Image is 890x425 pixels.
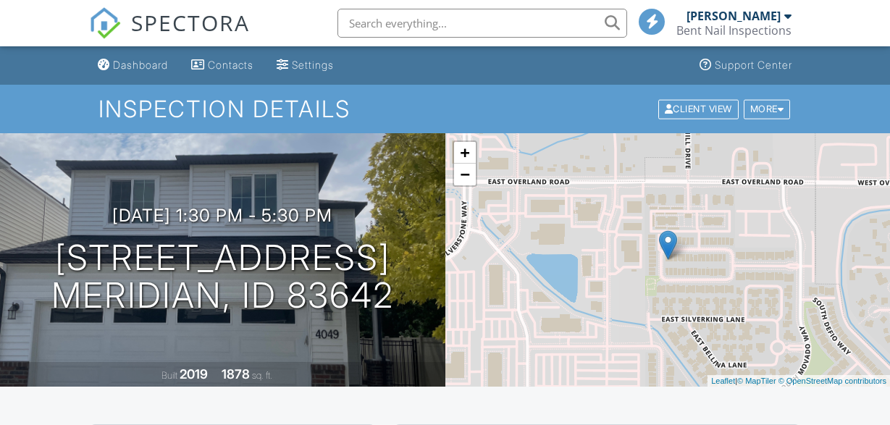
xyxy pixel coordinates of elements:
[113,59,168,71] div: Dashboard
[737,376,776,385] a: © MapTiler
[657,103,742,114] a: Client View
[208,59,253,71] div: Contacts
[89,7,121,39] img: The Best Home Inspection Software - Spectora
[778,376,886,385] a: © OpenStreetMap contributors
[185,52,259,79] a: Contacts
[454,164,476,185] a: Zoom out
[271,52,340,79] a: Settings
[292,59,334,71] div: Settings
[98,96,792,122] h1: Inspection Details
[131,7,250,38] span: SPECTORA
[337,9,627,38] input: Search everything...
[89,20,250,50] a: SPECTORA
[454,142,476,164] a: Zoom in
[658,99,739,119] div: Client View
[708,375,890,387] div: |
[744,99,791,119] div: More
[161,370,177,381] span: Built
[92,52,174,79] a: Dashboard
[252,370,272,381] span: sq. ft.
[51,239,394,316] h1: [STREET_ADDRESS] Meridian, ID 83642
[694,52,798,79] a: Support Center
[687,9,781,23] div: [PERSON_NAME]
[112,206,332,225] h3: [DATE] 1:30 pm - 5:30 pm
[715,59,792,71] div: Support Center
[676,23,792,38] div: Bent Nail Inspections
[180,366,208,382] div: 2019
[711,376,735,385] a: Leaflet
[222,366,250,382] div: 1878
